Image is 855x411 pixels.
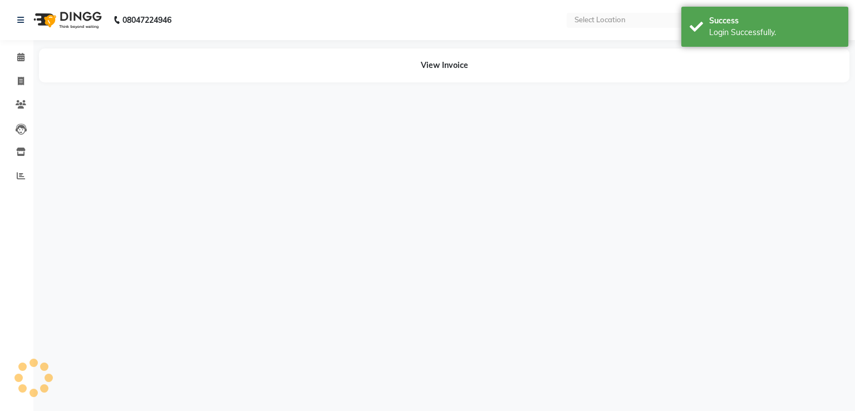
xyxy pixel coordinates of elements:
div: Login Successfully. [709,27,840,38]
b: 08047224946 [122,4,171,36]
img: logo [28,4,105,36]
div: Select Location [574,14,626,26]
div: Success [709,15,840,27]
div: View Invoice [39,48,849,82]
